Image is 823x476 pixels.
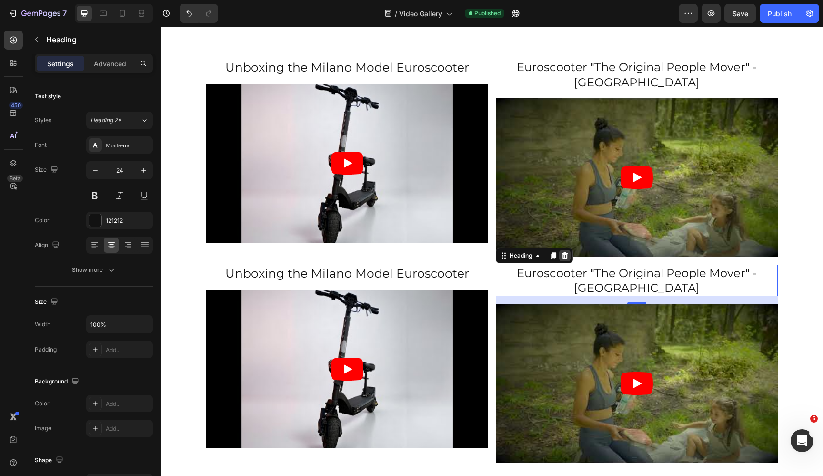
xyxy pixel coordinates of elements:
div: Color [35,216,50,225]
span: Save [733,10,748,18]
button: Heading 2* [86,112,153,129]
div: Add... [106,346,151,354]
input: Auto [87,316,152,333]
div: Undo/Redo [180,4,218,23]
button: Show more [35,261,153,279]
p: Settings [47,59,74,69]
div: Styles [35,116,51,124]
div: Beta [7,175,23,182]
button: 7 [4,4,71,23]
span: / [395,9,397,19]
div: Font [35,141,47,149]
div: Montserrat [106,141,151,150]
div: Size [35,296,60,309]
span: Video Gallery [399,9,442,19]
button: Play [460,139,492,162]
h2: Euroscooter "The Original People Mover" - [GEOGRAPHIC_DATA] [335,32,617,63]
div: Shape [35,454,65,467]
div: Align [35,239,61,252]
h2: Euroscooter "The Original People Mover" - [GEOGRAPHIC_DATA] [335,238,617,269]
div: Size [35,164,60,176]
div: Padding [35,345,57,354]
button: Play [171,331,203,354]
button: Play [460,345,492,368]
button: Play [171,125,203,148]
div: Add... [106,424,151,433]
div: Publish [768,9,792,19]
div: Image [35,424,51,433]
span: Heading 2* [90,116,121,124]
div: 121212 [106,217,151,225]
iframe: Design area [161,27,823,476]
span: 5 [810,415,818,423]
iframe: Intercom live chat [791,429,813,452]
div: Text style [35,92,61,101]
div: Add... [106,400,151,408]
span: Published [474,9,501,18]
div: Heading [347,225,373,233]
button: Save [724,4,756,23]
p: Advanced [94,59,126,69]
p: 7 [62,8,67,19]
p: Heading [46,34,149,45]
div: Background [35,375,81,388]
h2: Unboxing the Milano Model Euroscooter [46,238,328,256]
div: Show more [72,265,116,275]
div: 450 [9,102,23,109]
div: Color [35,399,50,408]
button: Publish [760,4,800,23]
div: Width [35,320,50,329]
